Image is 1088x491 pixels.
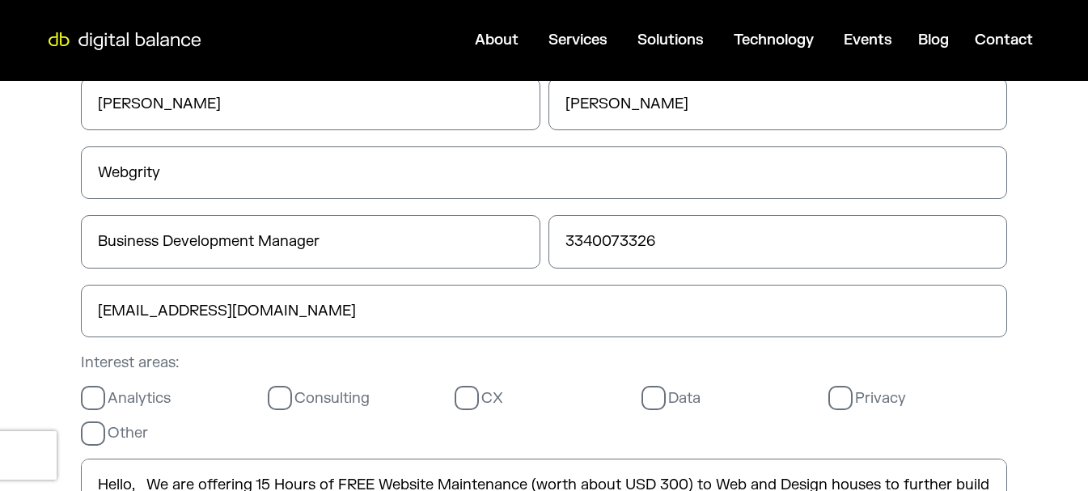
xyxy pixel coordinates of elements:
label: CX [455,389,503,408]
input: First Name* [81,78,540,130]
a: Solutions [637,31,704,49]
nav: Menu [210,24,1046,56]
input: Title [81,215,540,268]
a: Events [844,31,892,49]
a: Contact [975,31,1033,49]
a: Blog [918,31,949,49]
span: Interest areas: [81,353,180,372]
label: Privacy [828,389,906,408]
input: Email* [81,285,1007,337]
label: Other [81,424,148,442]
input: Last Name* [548,78,1008,130]
a: Services [548,31,608,49]
label: Consulting [268,389,370,408]
img: Digital Balance logo [40,32,209,50]
label: Analytics [81,389,171,408]
input: Company * [81,146,1007,199]
a: About [475,31,519,49]
label: Data [641,389,701,408]
div: Menu Toggle [210,24,1046,56]
a: Technology [734,31,814,49]
input: Phone [548,215,1008,268]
